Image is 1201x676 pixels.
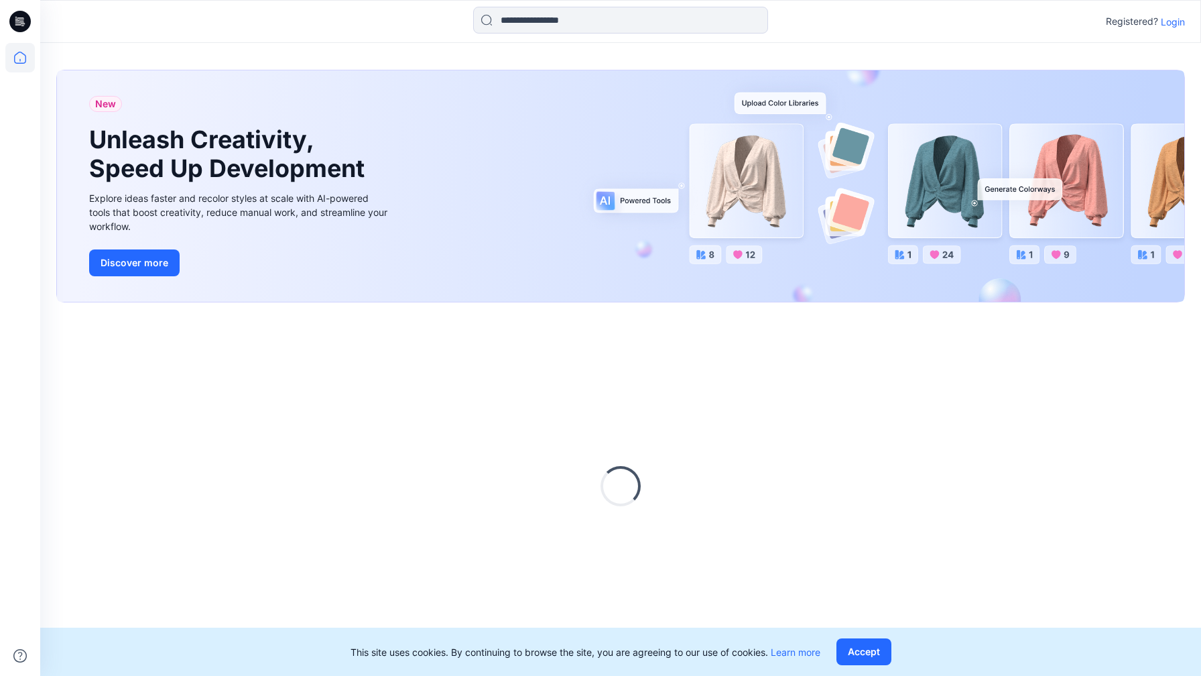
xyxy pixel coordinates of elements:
[89,191,391,233] div: Explore ideas faster and recolor styles at scale with AI-powered tools that boost creativity, red...
[95,96,116,112] span: New
[351,645,820,659] p: This site uses cookies. By continuing to browse the site, you are agreeing to our use of cookies.
[89,125,371,183] h1: Unleash Creativity, Speed Up Development
[89,249,180,276] button: Discover more
[89,249,391,276] a: Discover more
[836,638,891,665] button: Accept
[771,646,820,658] a: Learn more
[1161,15,1185,29] p: Login
[1106,13,1158,30] p: Registered?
